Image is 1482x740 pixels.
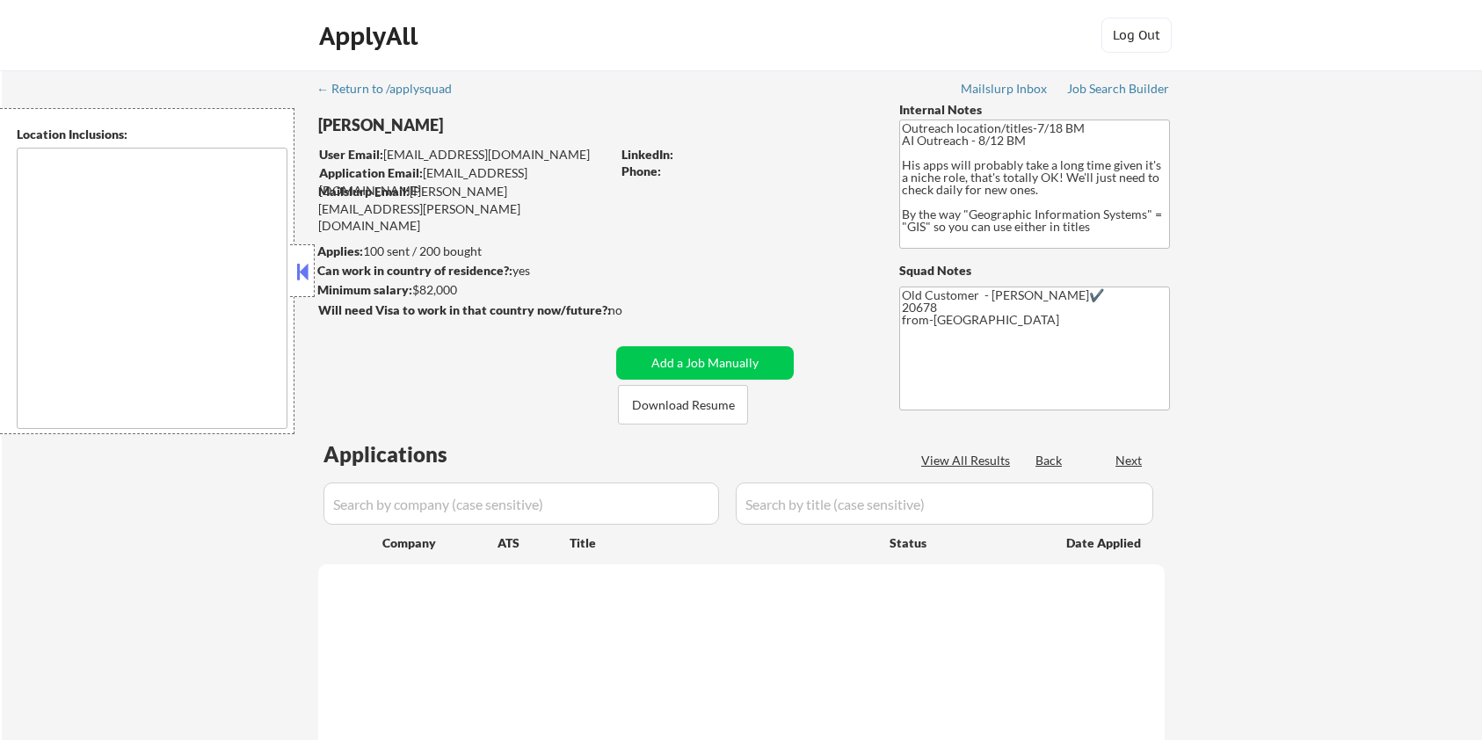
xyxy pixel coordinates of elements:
[319,165,423,180] strong: Application Email:
[899,262,1170,279] div: Squad Notes
[317,282,412,297] strong: Minimum salary:
[961,83,1049,95] div: Mailslurp Inbox
[621,163,661,178] strong: Phone:
[890,526,1041,558] div: Status
[316,82,469,99] a: ← Return to /applysquad
[317,243,363,258] strong: Applies:
[498,534,570,552] div: ATS
[17,126,287,143] div: Location Inclusions:
[323,482,719,525] input: Search by company (case sensitive)
[1101,18,1172,53] button: Log Out
[319,147,383,162] strong: User Email:
[921,452,1015,469] div: View All Results
[318,114,679,136] div: [PERSON_NAME]
[382,534,498,552] div: Company
[570,534,873,552] div: Title
[323,444,498,465] div: Applications
[621,147,673,162] strong: LinkedIn:
[317,281,610,299] div: $82,000
[1067,83,1170,95] div: Job Search Builder
[319,164,610,199] div: [EMAIL_ADDRESS][DOMAIN_NAME]
[608,301,658,319] div: no
[317,263,512,278] strong: Can work in country of residence?:
[318,184,410,199] strong: Mailslurp Email:
[618,385,748,424] button: Download Resume
[899,101,1170,119] div: Internal Notes
[319,21,423,51] div: ApplyAll
[319,146,610,163] div: [EMAIL_ADDRESS][DOMAIN_NAME]
[318,302,611,317] strong: Will need Visa to work in that country now/future?:
[961,82,1049,99] a: Mailslurp Inbox
[1066,534,1144,552] div: Date Applied
[317,262,605,279] div: yes
[736,482,1153,525] input: Search by title (case sensitive)
[616,346,794,380] button: Add a Job Manually
[317,243,610,260] div: 100 sent / 200 bought
[316,83,469,95] div: ← Return to /applysquad
[1115,452,1144,469] div: Next
[1035,452,1064,469] div: Back
[318,183,610,235] div: [PERSON_NAME][EMAIL_ADDRESS][PERSON_NAME][DOMAIN_NAME]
